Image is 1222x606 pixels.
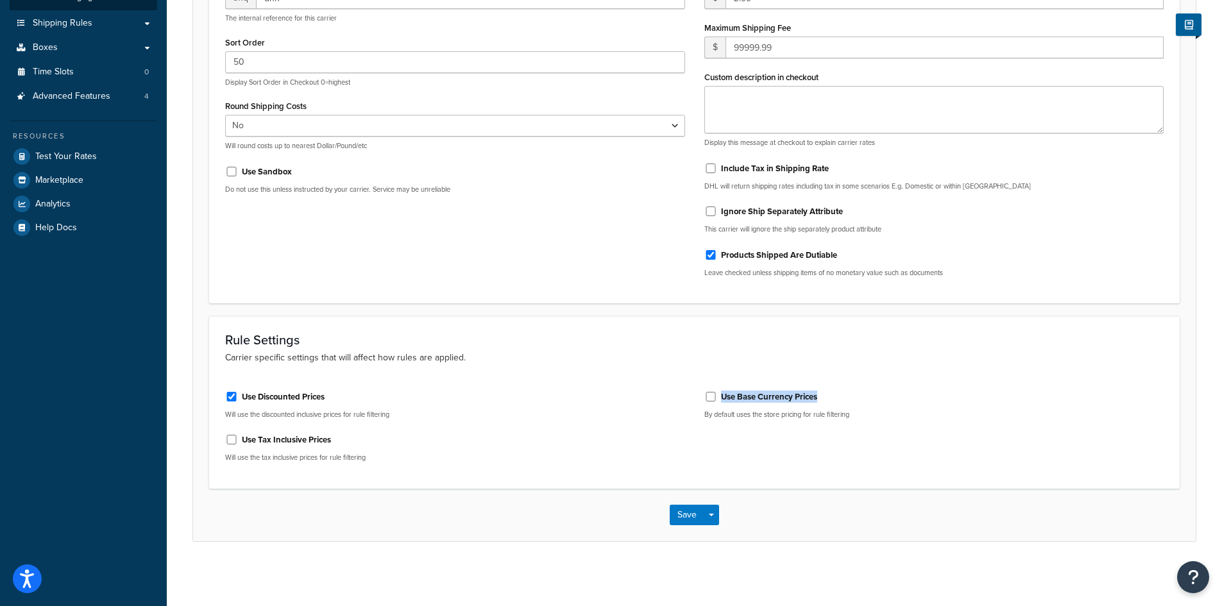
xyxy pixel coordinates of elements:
[704,37,726,58] span: $
[704,23,791,33] label: Maximum Shipping Fee
[10,85,157,108] a: Advanced Features4
[242,434,331,446] label: Use Tax Inclusive Prices
[704,138,1164,147] p: Display this message at checkout to explain carrier rates
[225,185,685,194] p: Do not use this unless instructed by your carrier. Service may be unreliable
[35,151,97,162] span: Test Your Rates
[704,410,1164,419] p: By default uses the store pricing for rule filtering
[225,101,307,111] label: Round Shipping Costs
[33,91,110,102] span: Advanced Features
[242,166,292,178] label: Use Sandbox
[10,192,157,215] a: Analytics
[144,91,149,102] span: 4
[10,12,157,35] a: Shipping Rules
[35,199,71,210] span: Analytics
[10,131,157,142] div: Resources
[144,67,149,78] span: 0
[10,216,157,239] a: Help Docs
[1176,13,1201,36] button: Show Help Docs
[704,72,819,82] label: Custom description in checkout
[225,410,685,419] p: Will use the discounted inclusive prices for rule filtering
[721,249,837,261] label: Products Shipped Are Dutiable
[225,453,685,462] p: Will use the tax inclusive prices for rule filtering
[225,13,685,23] p: The internal reference for this carrier
[225,351,1164,365] p: Carrier specific settings that will affect how rules are applied.
[721,163,829,174] label: Include Tax in Shipping Rate
[33,42,58,53] span: Boxes
[33,67,74,78] span: Time Slots
[721,391,817,403] label: Use Base Currency Prices
[35,223,77,233] span: Help Docs
[242,391,325,403] label: Use Discounted Prices
[10,169,157,192] a: Marketplace
[704,181,1164,191] p: DHL will return shipping rates including tax in some scenarios E.g. Domestic or within [GEOGRAPHI...
[721,206,843,217] label: Ignore Ship Separately Attribute
[10,85,157,108] li: Advanced Features
[704,224,1164,234] p: This carrier will ignore the ship separately product attribute
[10,145,157,168] a: Test Your Rates
[10,36,157,60] a: Boxes
[35,175,83,186] span: Marketplace
[704,268,1164,278] p: Leave checked unless shipping items of no monetary value such as documents
[10,60,157,84] li: Time Slots
[670,505,704,525] button: Save
[225,38,265,47] label: Sort Order
[1177,561,1209,593] button: Open Resource Center
[33,18,92,29] span: Shipping Rules
[225,141,685,151] p: Will round costs up to nearest Dollar/Pound/etc
[225,78,685,87] p: Display Sort Order in Checkout 0=highest
[10,60,157,84] a: Time Slots0
[225,333,1164,347] h3: Rule Settings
